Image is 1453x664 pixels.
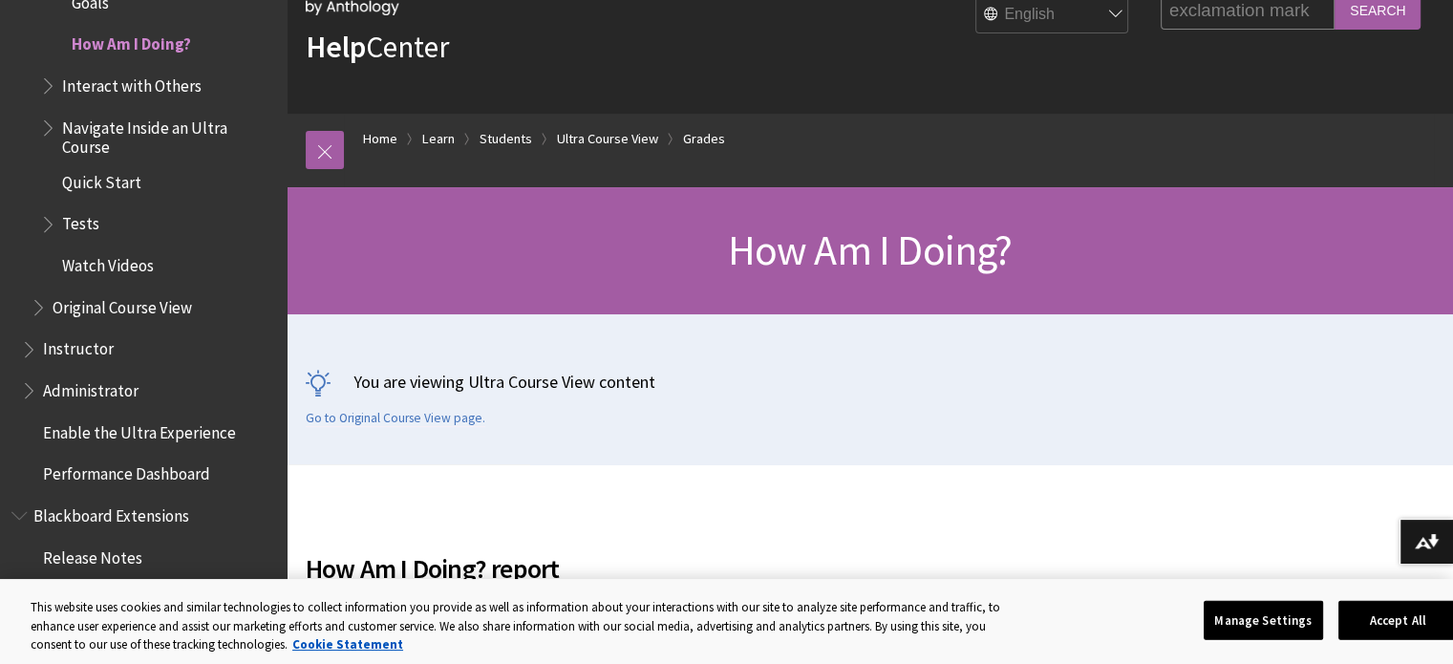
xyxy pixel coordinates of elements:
div: This website uses cookies and similar technologies to collect information you provide as well as ... [31,598,1017,654]
a: HelpCenter [306,28,449,66]
a: Learn [422,127,455,151]
a: Go to Original Course View page. [306,410,485,427]
span: How Am I Doing? [727,224,1012,276]
strong: Help [306,28,366,66]
span: Enable the Ultra Experience [43,417,236,442]
span: Performance Dashboard [43,459,210,484]
span: Tests [62,208,99,234]
span: Navigate Inside an Ultra Course [62,112,273,157]
span: Quick Start [62,166,141,192]
span: Release Notes [43,542,142,568]
span: Administrator [43,375,139,400]
p: You are viewing Ultra Course View content [306,370,1434,394]
span: Instructor [43,333,114,359]
span: Original Course View [53,291,192,317]
span: How Am I Doing? [72,29,191,54]
span: How Am I Doing? report [306,548,1151,589]
a: Grades [683,127,725,151]
span: Interact with Others [62,70,202,96]
button: Manage Settings [1204,600,1323,640]
a: More information about your privacy, opens in a new tab [292,636,403,653]
a: Home [363,127,397,151]
a: Ultra Course View [557,127,658,151]
span: Blackboard Extensions [33,500,189,525]
span: Watch Videos [62,249,154,275]
a: Students [480,127,532,151]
